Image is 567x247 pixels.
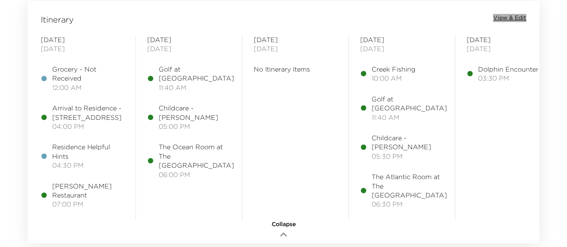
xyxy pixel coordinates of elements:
[360,35,443,44] span: [DATE]
[159,65,234,83] span: Golf at [GEOGRAPHIC_DATA]
[272,220,296,229] span: Collapse
[159,83,234,92] span: 11:40 AM
[159,170,234,179] span: 06:00 PM
[372,94,447,113] span: Golf at [GEOGRAPHIC_DATA]
[467,44,550,53] span: [DATE]
[372,74,416,83] span: 10:00 AM
[493,14,526,22] button: View & Edit
[159,103,230,122] span: Childcare - [PERSON_NAME]
[372,172,447,200] span: The Atlantic Room at The [GEOGRAPHIC_DATA]
[159,122,230,131] span: 05:00 PM
[372,200,447,209] span: 06:30 PM
[52,142,124,161] span: Residence Helpful Hints
[52,161,124,170] span: 04:30 PM
[254,65,337,74] span: No Itinerary Items
[159,142,234,170] span: The Ocean Room at The [GEOGRAPHIC_DATA]
[52,182,124,200] span: [PERSON_NAME] Restaurant
[372,152,443,161] span: 05:30 PM
[147,44,230,53] span: [DATE]
[52,83,124,92] span: 12:00 AM
[478,65,538,74] span: Dolphin Encounter
[263,220,304,240] button: Collapse
[147,35,230,44] span: [DATE]
[372,133,443,152] span: Childcare - [PERSON_NAME]
[41,14,74,25] span: Itinerary
[41,44,124,53] span: [DATE]
[254,44,337,53] span: [DATE]
[372,113,447,122] span: 11:40 AM
[254,35,337,44] span: [DATE]
[467,35,550,44] span: [DATE]
[52,65,124,83] span: Grocery - Not Received
[478,74,538,83] span: 03:30 PM
[52,200,124,209] span: 07:00 PM
[52,103,124,122] span: Arrival to Residence - [STREET_ADDRESS]
[360,44,443,53] span: [DATE]
[52,122,124,131] span: 04:00 PM
[41,35,124,44] span: [DATE]
[372,65,416,74] span: Creek Fishing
